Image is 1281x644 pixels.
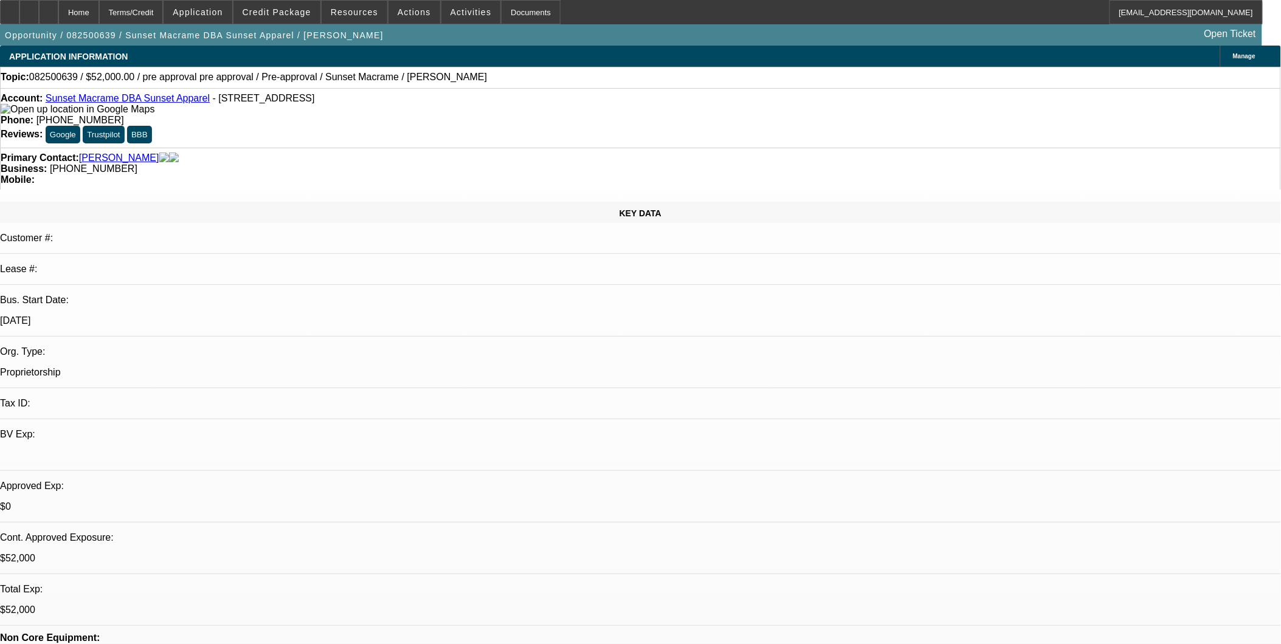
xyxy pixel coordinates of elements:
strong: Phone: [1,115,33,125]
strong: Mobile: [1,174,35,185]
button: Application [164,1,232,24]
span: Application [173,7,223,17]
strong: Primary Contact: [1,152,79,163]
button: Google [46,126,80,143]
button: Trustpilot [83,126,124,143]
strong: Topic: [1,72,29,83]
span: [PHONE_NUMBER] [36,115,124,125]
a: [PERSON_NAME] [79,152,159,163]
span: Opportunity / 082500639 / Sunset Macrame DBA Sunset Apparel / [PERSON_NAME] [5,30,384,40]
span: Resources [331,7,378,17]
button: Actions [388,1,440,24]
span: Credit Package [243,7,311,17]
span: 082500639 / $52,000.00 / pre approval pre approval / Pre-approval / Sunset Macrame / [PERSON_NAME] [29,72,487,83]
button: BBB [127,126,152,143]
img: linkedin-icon.png [169,152,179,163]
span: APPLICATION INFORMATION [9,52,128,61]
span: Actions [398,7,431,17]
a: Open Ticket [1200,24,1261,44]
button: Credit Package [233,1,320,24]
img: facebook-icon.png [159,152,169,163]
a: View Google Maps [1,104,154,114]
strong: Reviews: [1,129,43,139]
img: Open up location in Google Maps [1,104,154,115]
span: [PHONE_NUMBER] [50,163,137,174]
button: Activities [441,1,501,24]
span: Manage [1233,53,1255,60]
span: KEY DATA [620,208,661,218]
span: - [STREET_ADDRESS] [213,93,315,103]
a: Sunset Macrame DBA Sunset Apparel [46,93,210,103]
strong: Account: [1,93,43,103]
span: Activities [451,7,492,17]
strong: Business: [1,163,47,174]
button: Resources [322,1,387,24]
